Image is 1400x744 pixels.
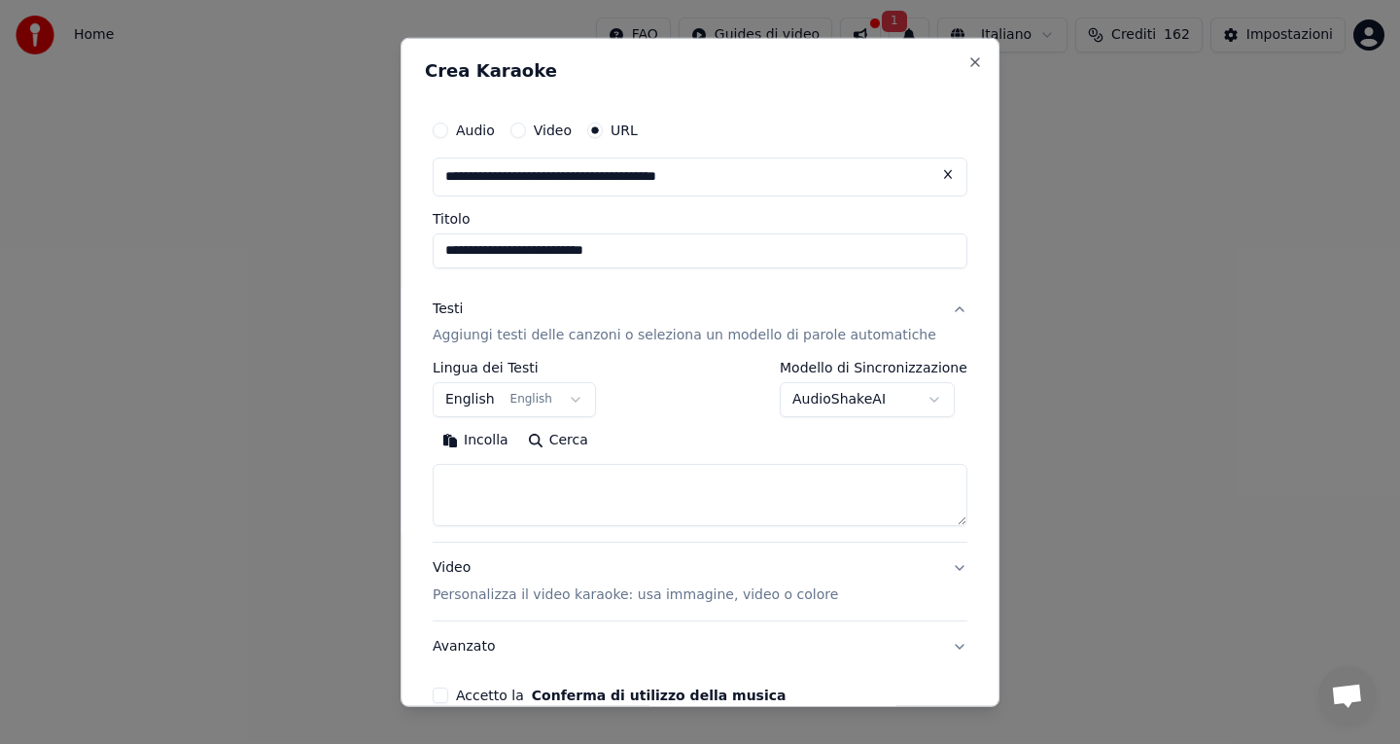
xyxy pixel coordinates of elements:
[433,621,967,672] button: Avanzato
[456,123,495,136] label: Audio
[518,425,598,456] button: Cerca
[433,283,967,361] button: TestiAggiungi testi delle canzoni o seleziona un modello di parole automatiche
[425,61,975,79] h2: Crea Karaoke
[433,558,838,605] div: Video
[534,123,572,136] label: Video
[611,123,638,136] label: URL
[433,425,518,456] button: Incolla
[433,361,596,374] label: Lingua dei Testi
[433,326,936,345] p: Aggiungi testi delle canzoni o seleziona un modello di parole automatiche
[433,361,967,542] div: TestiAggiungi testi delle canzoni o seleziona un modello di parole automatiche
[780,361,967,374] label: Modello di Sincronizzazione
[433,211,967,225] label: Titolo
[433,585,838,605] p: Personalizza il video karaoke: usa immagine, video o colore
[433,299,463,318] div: Testi
[532,689,787,702] button: Accetto la
[433,543,967,620] button: VideoPersonalizza il video karaoke: usa immagine, video o colore
[456,689,786,702] label: Accetto la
